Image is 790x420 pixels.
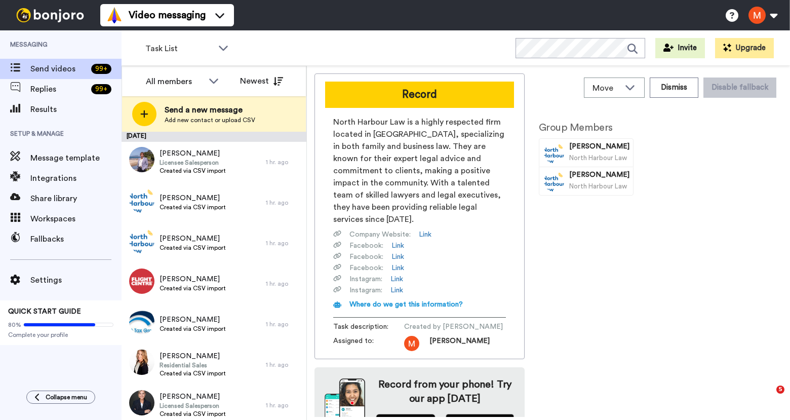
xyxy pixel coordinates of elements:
[266,320,301,328] div: 1 hr. ago
[129,390,154,415] img: 66caafb0-f5d3-4707-b5ca-b3b32aff0e51.jpg
[129,269,154,294] img: acdbff74-c321-415d-940a-e14464041564.png
[160,193,226,203] span: [PERSON_NAME]
[160,234,226,244] span: [PERSON_NAME]
[266,401,301,409] div: 1 hr. ago
[375,377,515,406] h4: Record from your phone! Try our app [DATE]
[165,116,255,124] span: Add new contact or upload CSV
[390,274,403,284] a: Link
[349,285,382,295] span: Instagram :
[349,274,382,284] span: Instagram :
[160,159,226,167] span: Licensee Salesperson
[160,361,226,369] span: Residential Sales
[404,322,503,332] span: Created by [PERSON_NAME]
[266,199,301,207] div: 1 hr. ago
[703,78,776,98] button: Disable fallback
[30,172,122,184] span: Integrations
[160,203,226,211] span: Created via CSV import
[160,148,226,159] span: [PERSON_NAME]
[160,351,226,361] span: [PERSON_NAME]
[655,38,705,58] button: Invite
[30,83,87,95] span: Replies
[349,241,383,251] span: Facebook :
[232,71,291,91] button: Newest
[333,116,506,225] span: North Harbour Law is a highly respected firm located in [GEOGRAPHIC_DATA], specializing in both f...
[404,336,419,351] img: AATXAJxUPUw0KwjrwtrVz4NcyDuXPINjp6wmrl0D2Zgt=s96-c
[539,122,634,133] h2: Group Members
[30,152,122,164] span: Message template
[30,233,122,245] span: Fallbacks
[419,230,431,240] a: Link
[129,8,206,22] span: Video messaging
[266,158,301,166] div: 1 hr. ago
[91,64,111,74] div: 99 +
[429,336,490,351] span: [PERSON_NAME]
[569,155,627,161] span: North Harbour Law
[390,285,403,295] a: Link
[160,392,226,402] span: [PERSON_NAME]
[12,8,88,22] img: bj-logo-header-white.svg
[569,141,629,151] span: [PERSON_NAME]
[160,284,226,292] span: Created via CSV import
[160,402,226,410] span: Licensed Salesperson
[715,38,774,58] button: Upgrade
[266,280,301,288] div: 1 hr. ago
[266,361,301,369] div: 1 hr. ago
[8,308,81,315] span: QUICK START GUIDE
[160,274,226,284] span: [PERSON_NAME]
[8,321,21,329] span: 80%
[569,170,629,180] span: [PERSON_NAME]
[544,171,564,192] img: Image of William
[160,369,226,377] span: Created via CSV import
[160,167,226,175] span: Created via CSV import
[46,393,87,401] span: Collapse menu
[30,103,122,116] span: Results
[756,386,780,410] iframe: Intercom live chat
[122,132,306,142] div: [DATE]
[160,315,226,325] span: [PERSON_NAME]
[129,187,154,213] img: 804dbf00-17e2-4dba-be6b-fd7f159d204d.png
[333,322,404,332] span: Task description :
[592,82,620,94] span: Move
[26,391,95,404] button: Collapse menu
[569,183,627,189] span: North Harbour Law
[106,7,123,23] img: vm-color.svg
[129,309,154,334] img: ca67334f-9430-4339-bb35-572dc790b945.jpg
[129,228,154,253] img: 7a6eb1ec-e8d7-47da-a98e-c62dd5bd5c76.png
[30,63,87,75] span: Send videos
[30,193,122,205] span: Share library
[349,263,383,273] span: Facebook :
[391,241,404,251] a: Link
[325,82,514,108] button: Record
[145,43,213,55] span: Task List
[650,78,698,98] button: Dismiss
[349,230,411,240] span: Company Website :
[146,75,204,88] div: All members
[165,104,255,116] span: Send a new message
[91,84,111,94] div: 99 +
[129,350,154,375] img: 231fd2eb-162b-4777-9a54-f5404e310ea6.jpg
[391,252,404,262] a: Link
[349,252,383,262] span: Facebook :
[266,239,301,247] div: 1 hr. ago
[160,244,226,252] span: Created via CSV import
[544,143,564,163] img: Image of Andrea
[333,336,404,351] span: Assigned to:
[160,410,226,418] span: Created via CSV import
[160,325,226,333] span: Created via CSV import
[8,331,113,339] span: Complete your profile
[30,213,122,225] span: Workspaces
[776,386,784,394] span: 5
[30,274,122,286] span: Settings
[391,263,404,273] a: Link
[129,147,154,172] img: 4f2e6fc3-047b-4864-8c74-fd41872161f0.jpg
[349,301,463,308] span: Where do we get this information?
